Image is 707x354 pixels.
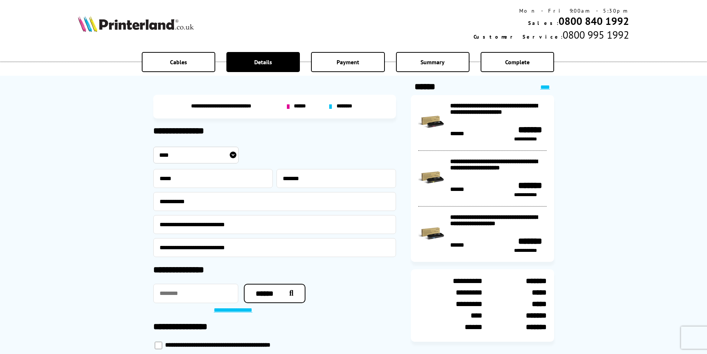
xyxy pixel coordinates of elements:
span: Details [254,58,272,66]
div: Mon - Fri 9:00am - 5:30pm [474,7,629,14]
img: Printerland Logo [78,16,194,32]
span: Cables [170,58,187,66]
a: 0800 840 1992 [559,14,629,28]
span: Payment [337,58,359,66]
span: Summary [420,58,445,66]
span: Complete [505,58,530,66]
span: Sales: [528,20,559,26]
span: 0800 995 1992 [563,28,629,42]
span: Customer Service: [474,33,563,40]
